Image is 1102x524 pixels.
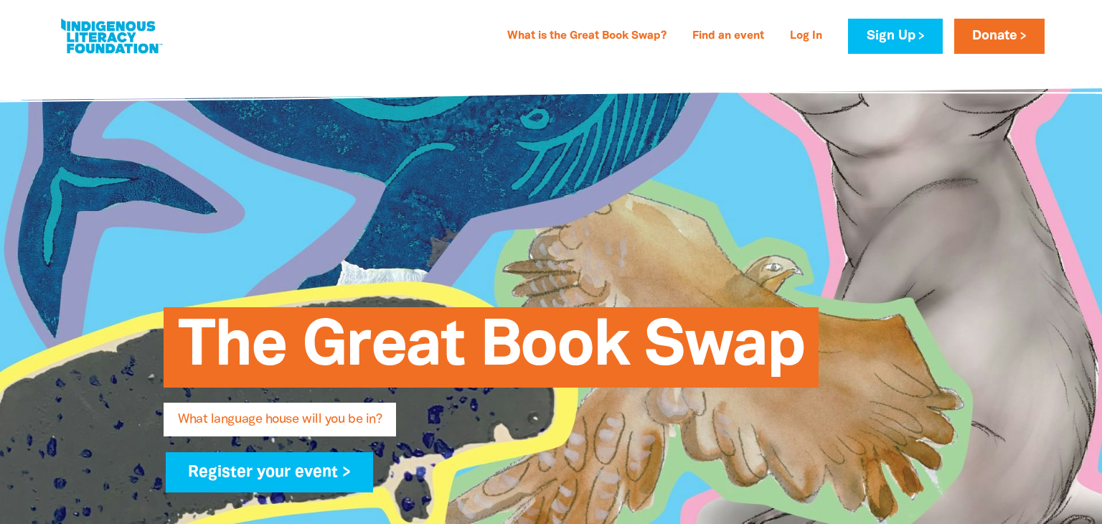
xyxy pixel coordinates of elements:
a: Donate [954,19,1045,54]
a: What is the Great Book Swap? [499,25,675,48]
a: Log In [781,25,831,48]
span: What language house will you be in? [178,413,382,436]
a: Find an event [684,25,773,48]
a: Register your event > [166,452,373,492]
span: The Great Book Swap [178,318,804,388]
a: Sign Up [848,19,942,54]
